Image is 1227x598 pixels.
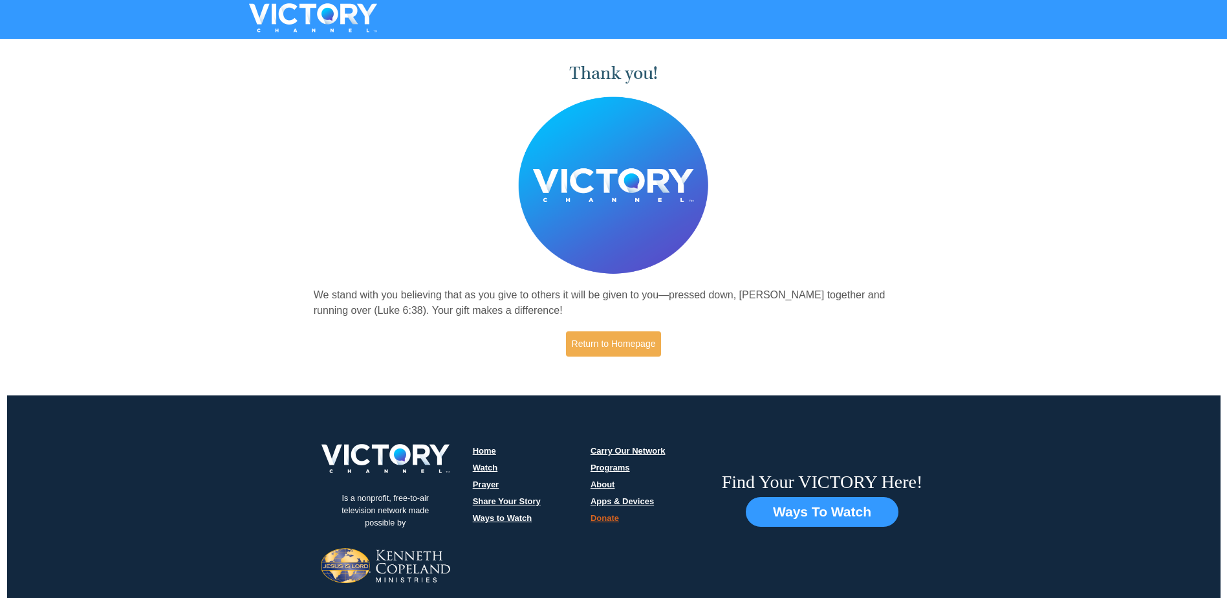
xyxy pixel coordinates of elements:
img: victory-logo.png [305,444,466,473]
h6: Find Your VICTORY Here! [722,471,923,493]
a: Programs [591,463,630,472]
img: Jesus-is-Lord-logo.png [321,548,450,583]
a: Share Your Story [473,496,541,506]
a: Ways to Watch [473,513,532,523]
a: Home [473,446,496,456]
button: Ways To Watch [746,497,898,527]
a: Watch [473,463,498,472]
a: Carry Our Network [591,446,666,456]
p: Is a nonprofit, free-to-air television network made possible by [321,483,450,539]
a: Return to Homepage [566,331,662,357]
p: We stand with you believing that as you give to others it will be given to you—pressed down, [PER... [314,287,914,318]
a: About [591,480,615,489]
a: Prayer [473,480,499,489]
a: Apps & Devices [591,496,654,506]
img: Believer's Voice of Victory Network [518,96,709,274]
img: VICTORYTHON - VICTORY Channel [232,3,394,32]
h1: Thank you! [314,63,914,84]
a: Donate [591,513,619,523]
